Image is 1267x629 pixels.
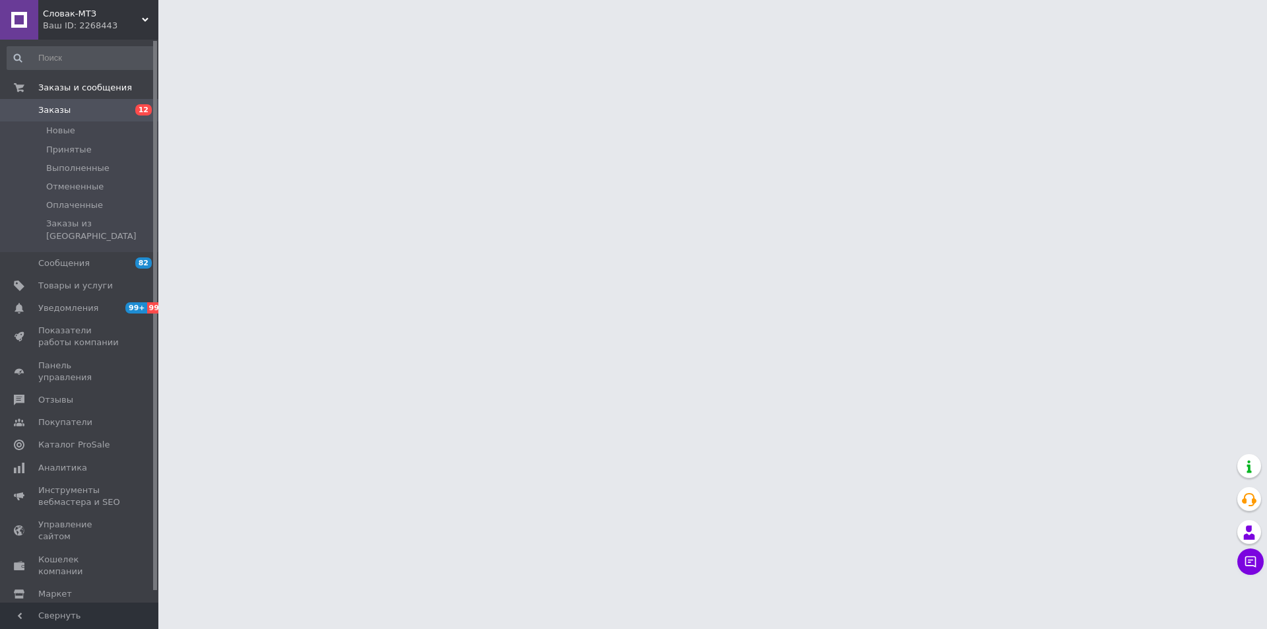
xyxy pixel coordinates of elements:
[1237,548,1264,575] button: Чат с покупателем
[38,554,122,578] span: Кошелек компании
[38,82,132,94] span: Заказы и сообщения
[46,218,154,242] span: Заказы из [GEOGRAPHIC_DATA]
[38,302,98,314] span: Уведомления
[38,257,90,269] span: Сообщения
[46,181,104,193] span: Отмененные
[46,199,103,211] span: Оплаченные
[46,162,110,174] span: Выполненные
[38,325,122,348] span: Показатели работы компании
[147,302,169,314] span: 99+
[38,439,110,451] span: Каталог ProSale
[135,104,152,116] span: 12
[38,394,73,406] span: Отзывы
[38,519,122,543] span: Управление сайтом
[38,416,92,428] span: Покупатели
[43,8,142,20] span: Словак-МТЗ
[125,302,147,314] span: 99+
[135,257,152,269] span: 82
[38,360,122,383] span: Панель управления
[38,588,72,600] span: Маркет
[38,484,122,508] span: Инструменты вебмастера и SEO
[38,462,87,474] span: Аналитика
[46,125,75,137] span: Новые
[43,20,158,32] div: Ваш ID: 2268443
[7,46,156,70] input: Поиск
[46,144,92,156] span: Принятые
[38,280,113,292] span: Товары и услуги
[38,104,71,116] span: Заказы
